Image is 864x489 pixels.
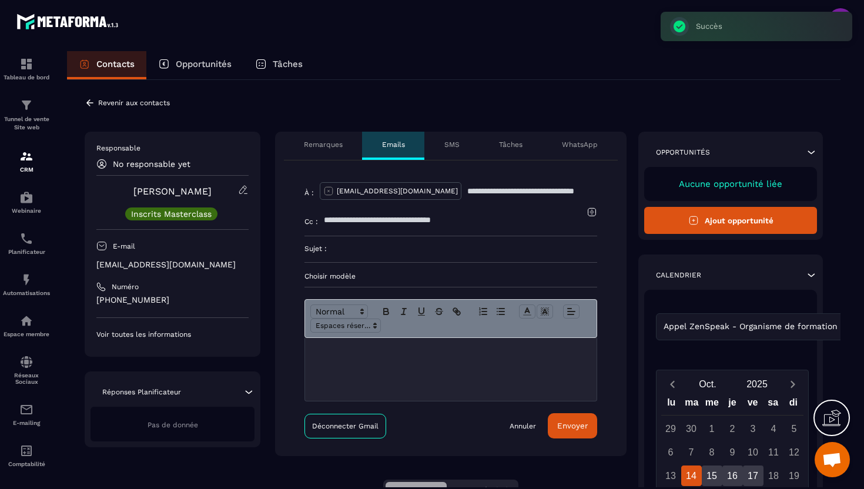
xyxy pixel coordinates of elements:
button: Open months overlay [683,374,732,394]
p: No responsable yet [113,159,190,169]
p: Opportunités [656,148,710,157]
p: Tunnel de vente Site web [3,115,50,132]
div: 12 [784,442,805,463]
p: À : [304,188,314,197]
div: 5 [784,418,805,439]
div: lu [661,394,682,415]
a: automationsautomationsWebinaire [3,182,50,223]
img: automations [19,314,34,328]
div: 17 [743,465,763,486]
div: 1 [702,418,722,439]
p: Espace membre [3,331,50,337]
p: Emails [382,140,405,149]
a: Opportunités [146,51,243,79]
div: 6 [661,442,681,463]
div: 15 [702,465,722,486]
div: 10 [743,442,763,463]
a: formationformationTableau de bord [3,48,50,89]
p: Tableau de bord [3,74,50,81]
button: Envoyer [548,413,597,438]
div: 29 [661,418,681,439]
div: 11 [763,442,784,463]
div: 14 [681,465,702,486]
img: logo [16,11,122,32]
p: E-mailing [3,420,50,426]
div: 4 [763,418,784,439]
p: WhatsApp [562,140,598,149]
div: je [722,394,743,415]
button: Open years overlay [732,374,782,394]
p: Voir toutes les informations [96,330,249,339]
a: Annuler [510,421,536,431]
div: 13 [661,465,681,486]
p: Réseaux Sociaux [3,372,50,385]
a: Tâches [243,51,314,79]
a: Déconnecter Gmail [304,414,386,438]
div: 19 [784,465,805,486]
img: accountant [19,444,34,458]
div: Ouvrir le chat [815,442,850,477]
img: social-network [19,355,34,369]
p: Automatisations [3,290,50,296]
p: E-mail [113,242,135,251]
div: ma [682,394,702,415]
img: formation [19,98,34,112]
a: emailemailE-mailing [3,394,50,435]
div: me [702,394,722,415]
a: formationformationCRM [3,140,50,182]
a: Contacts [67,51,146,79]
p: Responsable [96,143,249,153]
div: 9 [722,442,743,463]
a: formationformationTunnel de vente Site web [3,89,50,140]
a: social-networksocial-networkRéseaux Sociaux [3,346,50,394]
p: Sujet : [304,244,327,253]
div: 30 [681,418,702,439]
div: 3 [743,418,763,439]
p: Tâches [273,59,303,69]
img: automations [19,190,34,205]
p: Inscrits Masterclass [131,210,212,218]
span: Appel ZenSpeak - Organisme de formation [661,320,840,333]
p: [EMAIL_ADDRESS][DOMAIN_NAME] [96,259,249,270]
p: Contacts [96,59,135,69]
p: Planificateur [3,249,50,255]
button: Previous month [661,376,683,392]
p: Numéro [112,282,139,292]
div: 7 [681,442,702,463]
img: automations [19,273,34,287]
img: formation [19,57,34,71]
p: [PHONE_NUMBER] [96,294,249,306]
p: Revenir aux contacts [98,99,170,107]
div: sa [763,394,783,415]
div: di [783,394,803,415]
img: formation [19,149,34,163]
div: 8 [702,442,722,463]
p: [EMAIL_ADDRESS][DOMAIN_NAME] [337,186,458,196]
p: Tâches [499,140,523,149]
div: ve [742,394,763,415]
button: Next month [782,376,803,392]
p: Choisir modèle [304,272,597,281]
p: Comptabilité [3,461,50,467]
button: Ajout opportunité [644,207,817,234]
span: Pas de donnée [148,421,198,429]
p: CRM [3,166,50,173]
p: Réponses Planificateur [102,387,181,397]
p: Webinaire [3,207,50,214]
p: Calendrier [656,270,701,280]
input: Search for option [840,320,849,333]
p: SMS [444,140,460,149]
a: accountantaccountantComptabilité [3,435,50,476]
div: 16 [722,465,743,486]
a: automationsautomationsAutomatisations [3,264,50,305]
a: automationsautomationsEspace membre [3,305,50,346]
div: 18 [763,465,784,486]
a: schedulerschedulerPlanificateur [3,223,50,264]
p: Remarques [304,140,343,149]
div: 2 [722,418,743,439]
a: [PERSON_NAME] [133,186,212,197]
p: Opportunités [176,59,232,69]
p: Cc : [304,217,318,226]
img: email [19,403,34,417]
img: scheduler [19,232,34,246]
